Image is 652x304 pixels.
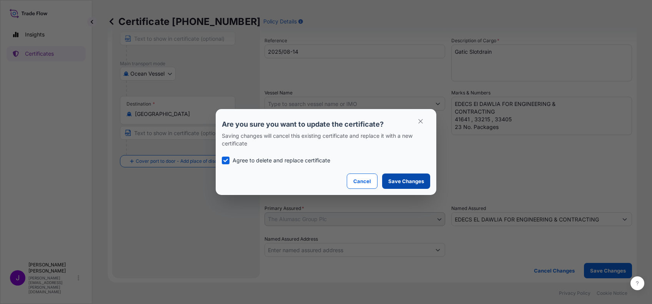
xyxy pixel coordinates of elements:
button: Save Changes [382,173,430,189]
p: Agree to delete and replace certificate [233,157,330,164]
p: Save Changes [388,177,424,185]
p: Cancel [353,177,371,185]
button: Cancel [347,173,378,189]
p: Saving changes will cancel this existing certificate and replace it with a new certificate [222,132,430,147]
p: Are you sure you want to update the certificate? [222,120,430,129]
